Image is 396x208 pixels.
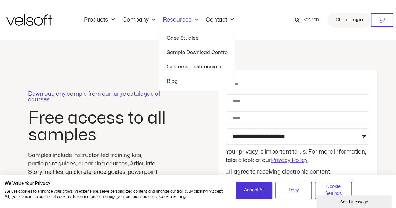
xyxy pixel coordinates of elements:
[202,17,238,23] a: ContactMenu Toggle
[5,181,226,186] h2: We Value Your Privacy
[28,151,169,185] div: Samples include instructor-led training kits, participant guides, eLearning courses, Articulate S...
[6,14,52,26] img: Velsoft Training Materials
[295,15,324,25] a: Search
[275,182,312,199] button: Deny all cookies
[5,189,226,200] p: We use cookies to enhance your browsing experience, serve personalized content, and analyze our t...
[319,183,347,197] span: Cookie Settings
[327,13,371,28] a: Client Login
[315,182,352,199] button: Adjust cookie preferences
[316,194,393,208] iframe: chat widget
[28,91,169,103] p: Download any sample from our large catalogue of courses
[80,17,119,23] a: ProductsMenu Toggle
[167,74,228,89] a: Blog
[236,182,272,199] button: Accept all cookies
[167,45,228,60] a: Sample Download Centre
[224,148,371,165] div: Your privacy is important to us. For more information, take a look at our .
[302,16,319,24] span: Search
[167,60,228,74] a: Customer Testimonials
[80,17,238,23] nav: Menu
[244,187,264,194] span: Accept All
[335,16,363,24] span: Client Login
[159,28,235,91] ul: ResourcesMenu Toggle
[289,187,299,194] span: Deny
[119,17,159,23] a: CompanyMenu Toggle
[159,17,202,23] a: ResourcesMenu Toggle
[271,158,307,163] a: Privacy Policy
[28,110,169,144] h2: Free access to all samples
[167,31,228,45] a: Case Studies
